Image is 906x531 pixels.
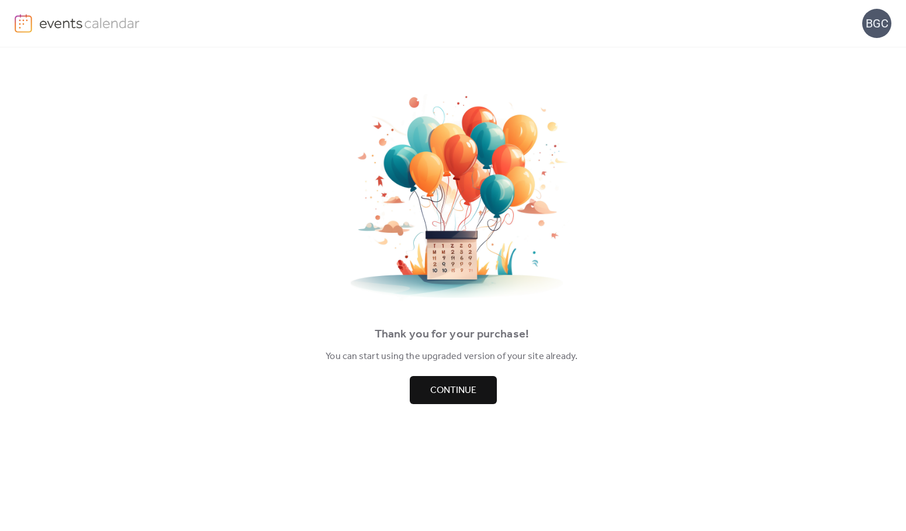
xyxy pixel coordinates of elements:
img: logo [15,14,32,33]
div: Thank you for your purchase! [18,325,886,344]
img: thankyou.png [336,94,570,301]
div: BGC [862,9,891,38]
span: Continue [430,384,476,398]
img: logo-type [39,14,140,32]
div: You can start using the upgraded version of your site already. [18,350,886,364]
button: Continue [410,376,497,404]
